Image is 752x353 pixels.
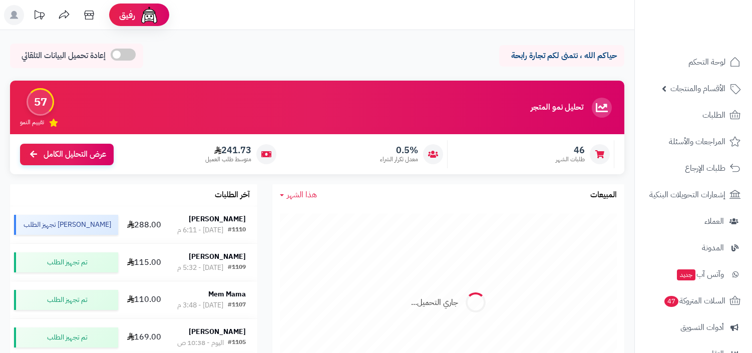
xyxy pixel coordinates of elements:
[215,191,250,200] h3: آخر الطلبات
[208,289,246,299] strong: Mem Mama
[380,145,418,156] span: 0.5%
[677,269,695,280] span: جديد
[641,315,746,339] a: أدوات التسويق
[14,290,118,310] div: تم تجهيز الطلب
[27,5,52,28] a: تحديثات المنصة
[228,338,246,348] div: #1105
[228,300,246,310] div: #1107
[704,214,724,228] span: العملاء
[177,225,223,235] div: [DATE] - 6:11 م
[670,82,725,96] span: الأقسام والمنتجات
[205,155,251,164] span: متوسط طلب العميل
[380,155,418,164] span: معدل تكرار الشراء
[20,118,44,127] span: تقييم النمو
[641,130,746,154] a: المراجعات والأسئلة
[685,161,725,175] span: طلبات الإرجاع
[641,289,746,313] a: السلات المتروكة47
[22,50,106,62] span: إعادة تحميل البيانات التلقائي
[119,9,135,21] span: رفيق
[641,156,746,180] a: طلبات الإرجاع
[122,244,166,281] td: 115.00
[676,267,724,281] span: وآتس آب
[663,294,725,308] span: السلات المتروكة
[688,55,725,69] span: لوحة التحكم
[122,281,166,318] td: 110.00
[684,8,742,29] img: logo-2.png
[228,263,246,273] div: #1109
[556,145,585,156] span: 46
[641,236,746,260] a: المدونة
[411,297,458,308] div: جاري التحميل...
[680,320,724,334] span: أدوات التسويق
[177,338,224,348] div: اليوم - 10:38 ص
[641,262,746,286] a: وآتس آبجديد
[139,5,159,25] img: ai-face.png
[702,108,725,122] span: الطلبات
[287,189,317,201] span: هذا الشهر
[189,214,246,224] strong: [PERSON_NAME]
[664,295,679,307] span: 47
[205,145,251,156] span: 241.73
[14,252,118,272] div: تم تجهيز الطلب
[189,326,246,337] strong: [PERSON_NAME]
[556,155,585,164] span: طلبات الشهر
[177,300,223,310] div: [DATE] - 3:48 م
[641,50,746,74] a: لوحة التحكم
[189,251,246,262] strong: [PERSON_NAME]
[14,327,118,347] div: تم تجهيز الطلب
[641,183,746,207] a: إشعارات التحويلات البنكية
[641,103,746,127] a: الطلبات
[669,135,725,149] span: المراجعات والأسئلة
[531,103,583,112] h3: تحليل نمو المتجر
[122,206,166,243] td: 288.00
[590,191,617,200] h3: المبيعات
[44,149,106,160] span: عرض التحليل الكامل
[20,144,114,165] a: عرض التحليل الكامل
[702,241,724,255] span: المدونة
[14,215,118,235] div: [PERSON_NAME] تجهيز الطلب
[177,263,223,273] div: [DATE] - 5:32 م
[280,189,317,201] a: هذا الشهر
[507,50,617,62] p: حياكم الله ، نتمنى لكم تجارة رابحة
[228,225,246,235] div: #1110
[641,209,746,233] a: العملاء
[649,188,725,202] span: إشعارات التحويلات البنكية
